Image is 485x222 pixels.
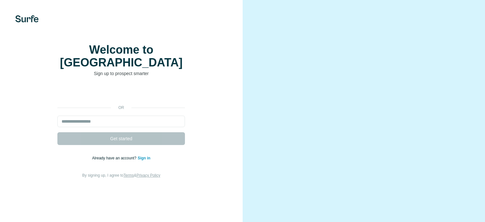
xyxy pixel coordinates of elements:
a: Privacy Policy [136,173,160,178]
a: Sign in [138,156,151,160]
span: Already have an account? [92,156,138,160]
a: Terms [123,173,134,178]
p: Sign up to prospect smarter [57,70,185,77]
h1: Welcome to [GEOGRAPHIC_DATA] [57,43,185,69]
img: Surfe's logo [15,15,39,22]
span: By signing up, I agree to & [82,173,160,178]
p: or [111,105,131,111]
iframe: Sign in with Google Button [54,86,188,100]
